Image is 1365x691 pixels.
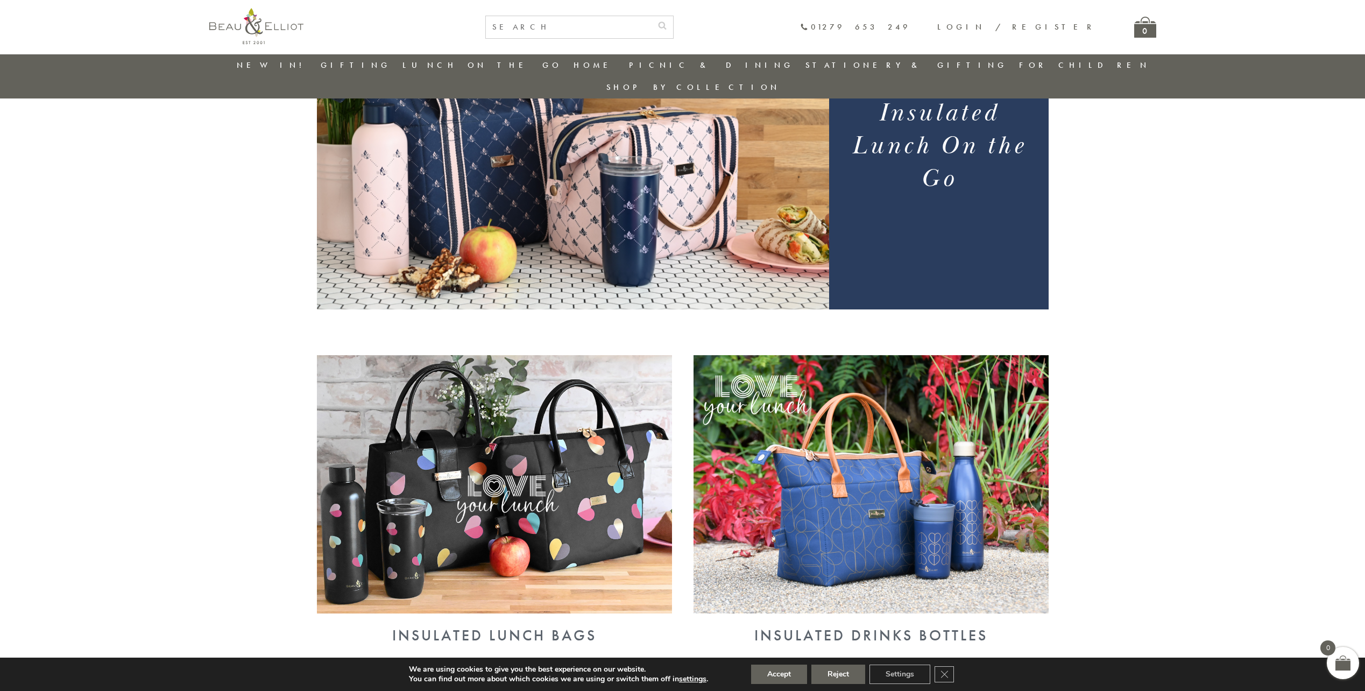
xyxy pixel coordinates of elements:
input: SEARCH [486,16,652,38]
div: Insulated Drinks Bottles [694,627,1049,644]
a: Stationery & Gifting [805,60,1007,70]
img: Insulated Drinks Bottles [694,355,1049,614]
a: Home [574,60,617,70]
a: 01279 653 249 [800,23,910,32]
a: 0 [1134,17,1156,38]
h1: Insulated Lunch On the Go [842,97,1035,195]
a: Gifting [321,60,391,70]
span: 0 [1320,640,1335,655]
a: Picnic & Dining [629,60,794,70]
button: Close GDPR Cookie Banner [935,666,954,682]
div: Insulated Lunch Bags [317,627,672,644]
img: logo [209,8,303,44]
a: Insulated Drinks Bottles Insulated Drinks Bottles [694,605,1049,644]
a: Shop by collection [606,82,780,93]
p: We are using cookies to give you the best experience on our website. [409,665,708,674]
button: settings [679,674,706,684]
a: Lunch On The Go [402,60,562,70]
a: New in! [237,60,309,70]
img: Insulated Lunch Bags [317,355,672,614]
a: Login / Register [937,22,1097,32]
button: Settings [869,665,930,684]
button: Reject [811,665,865,684]
a: For Children [1019,60,1150,70]
a: Insulated Lunch Bags Insulated Lunch Bags [317,605,672,644]
button: Accept [751,665,807,684]
p: You can find out more about which cookies we are using or switch them off in . [409,674,708,684]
